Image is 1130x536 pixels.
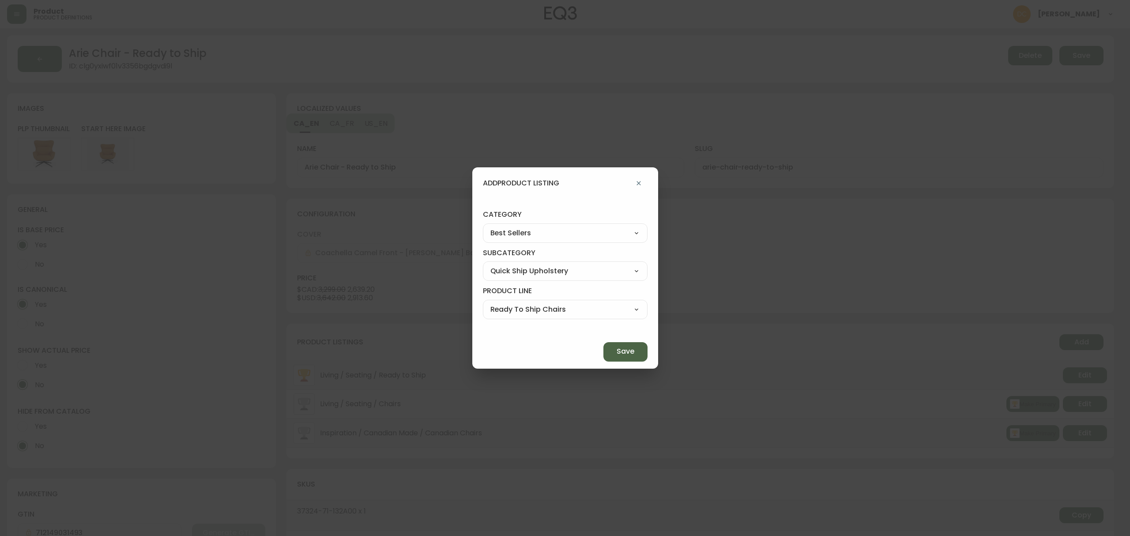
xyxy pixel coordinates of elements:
button: Save [603,342,648,362]
h4: product line [483,286,648,299]
span: Save [617,347,634,356]
h4: subcategory [483,248,648,261]
h4: category [483,210,648,223]
h4: Add Product Listing [483,178,559,188]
